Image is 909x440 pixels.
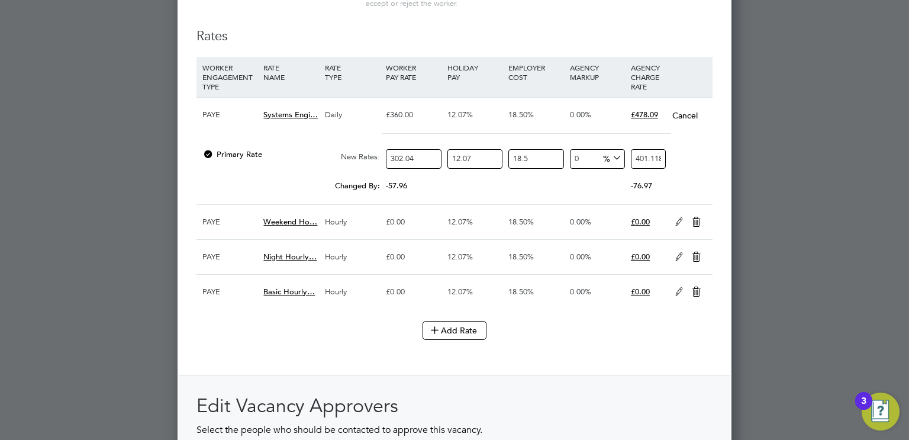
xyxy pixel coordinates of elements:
button: Cancel [672,110,698,121]
div: HOLIDAY PAY [444,57,505,88]
h2: Edit Vacancy Approvers [196,394,713,419]
h3: Rates [196,28,713,45]
span: 12.07% [447,110,473,120]
div: Daily [322,98,383,132]
span: 0.00% [570,110,591,120]
span: -76.97 [631,181,652,191]
button: Open Resource Center, 3 new notifications [862,393,900,431]
div: Hourly [322,205,383,239]
div: PAYE [199,205,260,239]
div: WORKER PAY RATE [383,57,444,88]
span: Basic Hourly… [263,287,315,297]
div: PAYE [199,275,260,309]
span: 18.50% [508,252,534,262]
span: -57.96 [386,181,407,191]
div: WORKER ENGAGEMENT TYPE [199,57,260,97]
div: RATE NAME [260,57,321,88]
div: £360.00 [383,98,444,132]
span: % [599,151,623,164]
span: 18.50% [508,287,534,297]
span: 0.00% [570,252,591,262]
span: 12.07% [447,252,473,262]
div: £0.00 [383,205,444,239]
span: 12.07% [447,217,473,227]
div: £0.00 [383,275,444,309]
div: £0.00 [383,240,444,274]
span: £478.09 [631,110,658,120]
span: 12.07% [447,287,473,297]
div: 3 [861,401,866,416]
div: PAYE [199,240,260,274]
div: Hourly [322,240,383,274]
span: 18.50% [508,110,534,120]
span: Primary Rate [202,149,262,159]
span: £0.00 [631,287,650,297]
div: PAYE [199,98,260,132]
span: 18.50% [508,217,534,227]
span: Weekend Ho… [263,217,317,227]
div: Changed By: [199,175,383,197]
div: AGENCY CHARGE RATE [628,57,669,97]
div: Hourly [322,275,383,309]
button: Add Rate [423,321,486,340]
span: Night Hourly… [263,252,317,262]
span: 0.00% [570,287,591,297]
div: AGENCY MARKUP [567,57,628,88]
span: £0.00 [631,217,650,227]
span: 0.00% [570,217,591,227]
span: Systems Engi… [263,110,318,120]
div: EMPLOYER COST [505,57,566,88]
div: RATE TYPE [322,57,383,88]
div: New Rates: [322,146,383,168]
span: Select the people who should be contacted to approve this vacancy. [196,424,482,436]
span: £0.00 [631,252,650,262]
